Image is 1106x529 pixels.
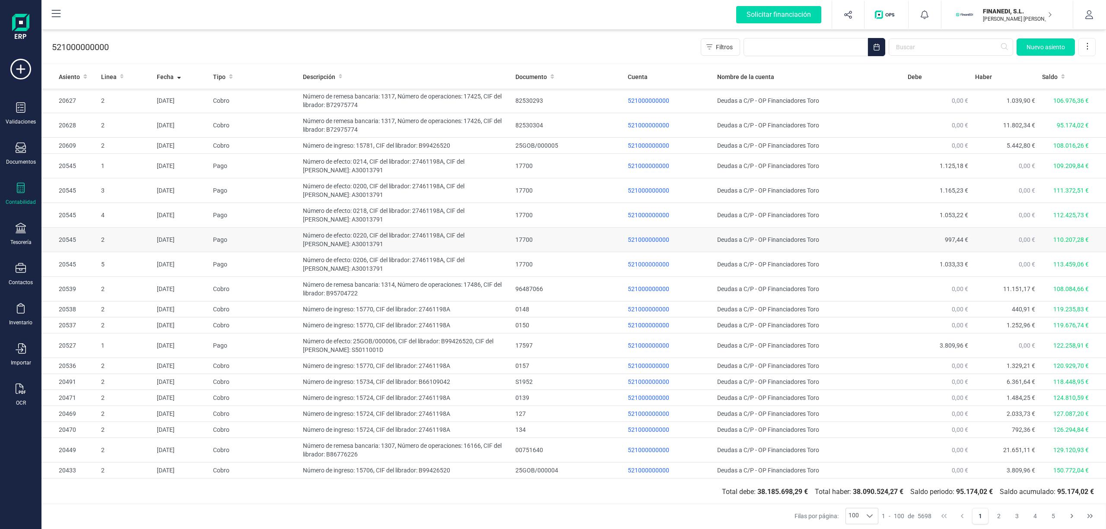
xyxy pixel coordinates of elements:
[299,478,512,503] td: Número de efecto: 0183, CIF del librador: 27461198A, CIF del [PERSON_NAME]: A30013791
[894,512,904,520] span: 100
[1019,162,1035,169] span: 0,00 €
[868,38,885,56] button: Choose Date
[1053,285,1089,292] span: 108.084,66 €
[41,89,98,113] td: 20627
[153,138,210,154] td: [DATE]
[889,38,1013,56] input: Buscar
[1007,362,1035,369] span: 1.329,21 €
[1003,285,1035,292] span: 11.151,17 €
[299,301,512,317] td: Número de ingreso: 15770, CIF del librador: 27461198A
[101,73,117,81] span: Linea
[1027,508,1043,524] button: Page 4
[153,154,210,178] td: [DATE]
[98,317,154,333] td: 2
[515,121,620,130] div: 82530304
[153,478,210,503] td: [DATE]
[515,96,620,105] div: 82530293
[210,333,299,358] td: Pago
[299,252,512,277] td: Número de efecto: 0206, CIF del librador: 27461198A, CIF del [PERSON_NAME]: A30013791
[515,260,620,269] div: 17700
[952,378,968,385] span: 0,00 €
[299,228,512,252] td: Número de efecto: 0220, CIF del librador: 27461198A, CIF del [PERSON_NAME]: A30013791
[299,138,512,154] td: Número de ingreso: 15781, CIF del librador: B99426520
[701,38,740,56] button: Filtros
[952,410,968,417] span: 0,00 €
[1053,342,1089,349] span: 122.258,91 €
[299,317,512,333] td: Número de ingreso: 15770, CIF del librador: 27461198A
[714,406,904,422] td: Deudas a C/P - OP Financiadores Toro
[853,488,903,496] b: 38.090.524,27 €
[1003,447,1035,453] span: 21.651,11 €
[41,252,98,277] td: 20545
[983,7,1052,16] p: FINANEDI, S.L.
[153,390,210,406] td: [DATE]
[98,138,154,154] td: 2
[1082,508,1098,524] button: Last Page
[153,228,210,252] td: [DATE]
[299,333,512,358] td: Número de efecto: 25GOB/000006, CIF del librador: B99426520, CIF del [PERSON_NAME]: S5011001D
[628,322,669,329] span: 521000000000
[628,467,669,474] span: 521000000000
[718,487,811,497] span: Total debe:
[9,319,32,326] div: Inventario
[1019,212,1035,219] span: 0,00 €
[628,73,648,81] span: Cuenta
[1053,447,1089,453] span: 129.120,93 €
[41,138,98,154] td: 20609
[1053,162,1089,169] span: 109.209,84 €
[628,285,669,292] span: 521000000000
[41,390,98,406] td: 20471
[153,277,210,301] td: [DATE]
[952,306,968,313] span: 0,00 €
[515,446,620,454] div: 00751640
[210,154,299,178] td: Pago
[41,317,98,333] td: 20537
[210,390,299,406] td: Cobro
[628,378,669,385] span: 521000000000
[952,142,968,149] span: 0,00 €
[726,1,832,29] button: Solicitar financiación
[210,277,299,301] td: Cobro
[940,162,968,169] span: 1.125,18 €
[515,73,547,81] span: Documento
[98,333,154,358] td: 1
[628,187,669,194] span: 521000000000
[940,342,968,349] span: 3.809,96 €
[882,512,931,520] div: -
[628,142,669,149] span: 521000000000
[1012,426,1035,433] span: 792,36 €
[515,466,620,475] div: 25GOB/000004
[515,393,620,402] div: 0139
[9,279,33,286] div: Contactos
[210,89,299,113] td: Cobro
[303,73,335,81] span: Descripción
[1064,508,1080,524] button: Next Page
[515,235,620,244] div: 17700
[210,113,299,138] td: Cobro
[12,14,29,41] img: Logo Finanedi
[956,488,993,496] b: 95.174,02 €
[714,390,904,406] td: Deudas a C/P - OP Financiadores Toro
[299,358,512,374] td: Número de ingreso: 15770, CIF del librador: 27461198A
[1012,306,1035,313] span: 440,91 €
[714,277,904,301] td: Deudas a C/P - OP Financiadores Toro
[98,113,154,138] td: 2
[41,478,98,503] td: 20412
[515,341,620,350] div: 17597
[1053,142,1089,149] span: 108.016,26 €
[736,6,821,23] div: Solicitar financiación
[1042,73,1058,81] span: Saldo
[299,113,512,138] td: Número de remesa bancaria: 1317, Número de operaciones: 17426, CIF del librador: B72975774
[153,374,210,390] td: [DATE]
[153,438,210,462] td: [DATE]
[210,374,299,390] td: Cobro
[1053,261,1089,268] span: 113.459,06 €
[628,342,669,349] span: 521000000000
[870,1,903,29] button: Logo de OPS
[1053,426,1089,433] span: 126.294,84 €
[98,406,154,422] td: 2
[936,508,952,524] button: First Page
[299,462,512,478] td: Número de ingreso: 15706, CIF del librador: B99426520
[628,212,669,219] span: 521000000000
[153,406,210,422] td: [DATE]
